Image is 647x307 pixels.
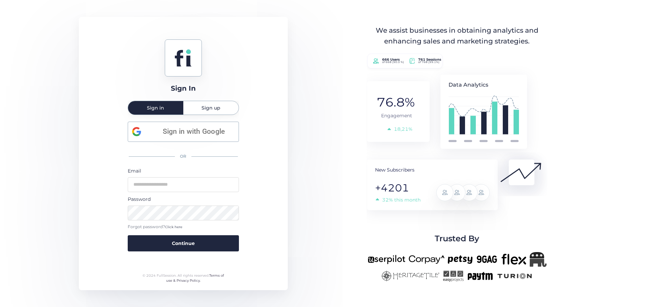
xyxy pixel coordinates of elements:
[394,126,412,132] tspan: 18,21%
[128,195,239,203] div: Password
[409,252,444,267] img: corpay-new.png
[202,105,220,110] span: Sign up
[171,83,196,94] div: Sign In
[128,167,239,175] div: Email
[382,197,421,203] tspan: 32% this month
[449,82,488,88] tspan: Data Analytics
[153,126,235,137] span: Sign in with Google
[476,252,498,267] img: 9gag-new.png
[172,240,195,247] span: Continue
[128,235,239,251] button: Continue
[467,270,493,282] img: paytm-new.png
[128,149,239,164] div: OR
[377,95,415,110] tspan: 76.8%
[375,167,414,173] tspan: New Subscribers
[368,252,405,267] img: userpilot-new.png
[443,270,464,282] img: easyprojects-new.png
[375,182,409,194] tspan: +4201
[530,252,547,267] img: Republicanlogo-bw.png
[140,273,227,283] div: © 2024 FullSession. All rights reserved.
[382,58,400,62] tspan: 666 Users
[381,113,412,119] tspan: Engagement
[419,58,442,62] tspan: 761 Sessions
[147,105,164,110] span: Sign in
[448,252,472,267] img: petsy-new.png
[501,252,526,267] img: flex-new.png
[419,61,440,64] tspan: of 768 (99.1%)
[128,224,239,230] div: Forgot password?
[368,25,546,47] div: We assist businesses in obtaining analytics and enhancing sales and marketing strategies.
[381,270,439,282] img: heritagetile-new.png
[435,232,479,245] span: Trusted By
[496,270,533,282] img: turion-new.png
[165,225,182,229] span: Click here
[382,61,404,64] tspan: of 668 (90.0 %)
